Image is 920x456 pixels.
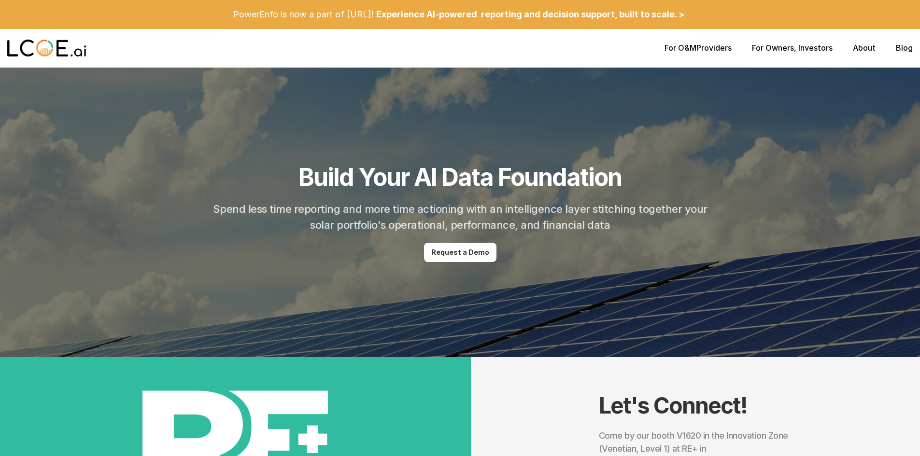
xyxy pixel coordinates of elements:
p: PowerEnfo is now a part of [URL]! [233,9,374,20]
a: For Owners [752,43,794,53]
a: Request a Demo [424,243,496,262]
p: Experience AI-powered reporting and decision support, built to scale. > [376,9,684,20]
p: Providers [665,43,732,53]
a: About [853,43,876,53]
h2: Spend less time reporting and more time actioning with an intelligence layer stitching together y... [201,201,719,233]
h1: Build Your AI Data Foundation [298,163,622,192]
a: For O&M [665,43,696,53]
p: Request a Demo [431,249,489,257]
p: , Investors [752,43,833,53]
a: Blog [896,43,913,53]
a: Experience AI-powered reporting and decision support, built to scale. > [374,3,687,26]
h1: Let's Connect! [599,392,792,419]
